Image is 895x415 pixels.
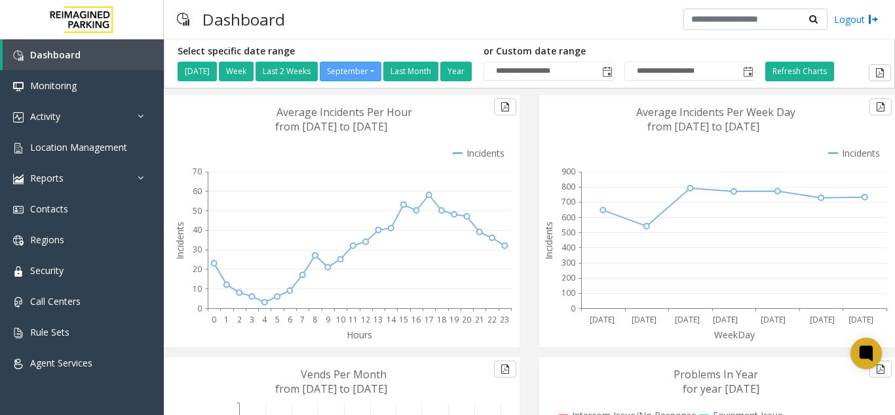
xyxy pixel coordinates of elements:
[349,314,358,325] text: 11
[387,314,396,325] text: 14
[590,314,615,325] text: [DATE]
[494,98,516,115] button: Export to pdf
[262,314,267,325] text: 4
[13,50,24,61] img: 'icon'
[600,62,614,81] span: Toggle popup
[399,314,408,325] text: 15
[562,257,575,268] text: 300
[562,181,575,192] text: 800
[13,235,24,246] img: 'icon'
[869,361,892,378] button: Export to pdf
[675,314,700,325] text: [DATE]
[740,62,755,81] span: Toggle popup
[275,382,387,396] text: from [DATE] to [DATE]
[714,328,755,341] text: WeekDay
[13,112,24,123] img: 'icon'
[562,272,575,283] text: 200
[256,62,318,81] button: Last 2 Weeks
[30,233,64,246] span: Regions
[237,314,242,325] text: 2
[848,314,873,325] text: [DATE]
[636,105,795,119] text: Average Incidents Per Week Day
[313,314,317,325] text: 8
[713,314,738,325] text: [DATE]
[250,314,254,325] text: 3
[3,39,164,70] a: Dashboard
[275,314,280,325] text: 5
[425,314,434,325] text: 17
[869,98,892,115] button: Export to pdf
[288,314,292,325] text: 6
[765,62,834,81] button: Refresh Charts
[326,314,330,325] text: 9
[440,62,472,81] button: Year
[674,367,758,382] text: Problems In Year
[475,314,484,325] text: 21
[13,81,24,92] img: 'icon'
[13,297,24,307] img: 'icon'
[196,3,292,35] h3: Dashboard
[484,46,755,57] h5: or Custom date range
[30,141,127,153] span: Location Management
[320,62,381,81] button: September
[13,266,24,277] img: 'icon'
[219,62,254,81] button: Week
[197,303,202,314] text: 0
[562,212,575,223] text: 600
[30,295,81,307] span: Call Centers
[300,314,305,325] text: 7
[336,314,345,325] text: 10
[193,224,202,235] text: 40
[869,64,891,81] button: Export to pdf
[30,79,77,92] span: Monitoring
[683,382,759,396] text: for year [DATE]
[347,328,372,341] text: Hours
[487,314,497,325] text: 22
[30,172,64,184] span: Reports
[30,203,68,215] span: Contacts
[177,3,189,35] img: pageIcon
[13,143,24,153] img: 'icon'
[178,62,217,81] button: [DATE]
[30,326,69,338] span: Rule Sets
[462,314,471,325] text: 20
[13,359,24,369] img: 'icon'
[562,287,575,298] text: 100
[562,166,575,177] text: 900
[562,227,575,238] text: 500
[761,314,786,325] text: [DATE]
[411,314,421,325] text: 16
[437,314,446,325] text: 18
[193,283,202,294] text: 10
[276,105,412,119] text: Average Incidents Per Hour
[373,314,383,325] text: 13
[361,314,370,325] text: 12
[562,242,575,253] text: 400
[193,264,202,275] text: 20
[810,314,835,325] text: [DATE]
[13,205,24,215] img: 'icon'
[494,361,516,378] button: Export to pdf
[500,314,509,325] text: 23
[647,119,759,134] text: from [DATE] to [DATE]
[224,314,229,325] text: 1
[275,119,387,134] text: from [DATE] to [DATE]
[449,314,459,325] text: 19
[212,314,216,325] text: 0
[193,205,202,216] text: 50
[193,166,202,177] text: 70
[632,314,657,325] text: [DATE]
[13,174,24,184] img: 'icon'
[562,196,575,207] text: 700
[543,222,555,260] text: Incidents
[383,62,438,81] button: Last Month
[571,303,575,314] text: 0
[301,367,387,382] text: Vends Per Month
[30,264,64,277] span: Security
[174,222,186,260] text: Incidents
[30,110,60,123] span: Activity
[193,244,202,255] text: 30
[30,49,81,61] span: Dashboard
[868,12,879,26] img: logout
[30,357,92,369] span: Agent Services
